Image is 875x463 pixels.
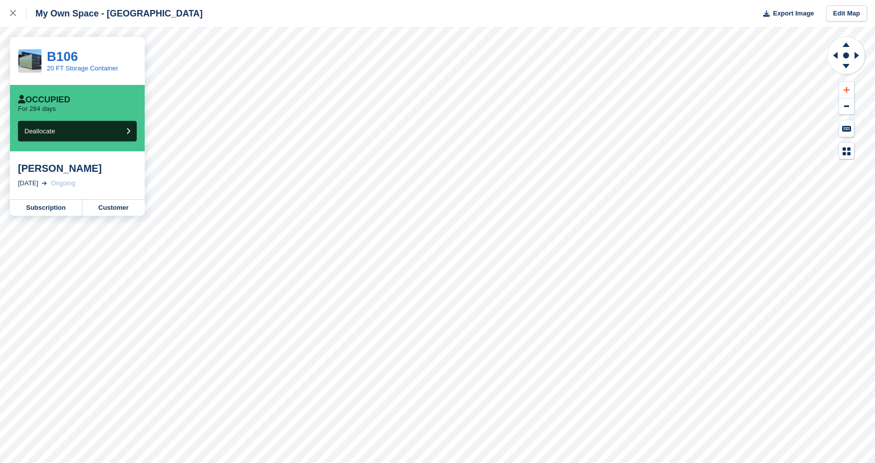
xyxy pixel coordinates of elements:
[757,5,814,22] button: Export Image
[18,178,38,188] div: [DATE]
[773,8,814,18] span: Export Image
[839,98,854,115] button: Zoom Out
[47,64,118,72] a: 20 FT Storage Container
[47,49,78,64] a: B106
[82,200,145,216] a: Customer
[18,95,70,105] div: Occupied
[826,5,867,22] a: Edit Map
[18,121,137,141] button: Deallocate
[18,105,56,113] p: For 284 days
[10,200,82,216] a: Subscription
[26,7,203,19] div: My Own Space - [GEOGRAPHIC_DATA]
[42,181,47,185] img: arrow-right-light-icn-cde0832a797a2874e46488d9cf13f60e5c3a73dbe684e267c42b8395dfbc2abf.svg
[839,143,854,159] button: Map Legend
[24,127,55,135] span: Deallocate
[18,49,41,72] img: CSS_Pricing_20ftContainer_683x683.jpg
[839,120,854,137] button: Keyboard Shortcuts
[839,82,854,98] button: Zoom In
[51,178,75,188] div: Ongoing
[18,162,137,174] div: [PERSON_NAME]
